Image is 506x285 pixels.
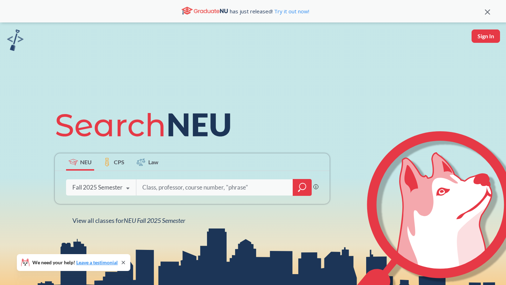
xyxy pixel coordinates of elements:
button: Sign In [472,29,500,43]
a: Try it out now! [273,8,309,15]
span: has just released! [230,7,309,15]
span: NEU Fall 2025 Semester [124,217,185,224]
span: Law [148,158,158,166]
svg: magnifying glass [298,183,306,192]
span: We need your help! [32,260,118,265]
a: sandbox logo [7,29,24,53]
span: CPS [114,158,124,166]
img: sandbox logo [7,29,24,51]
span: NEU [80,158,92,166]
div: magnifying glass [293,179,312,196]
a: Leave a testimonial [76,259,118,265]
div: Fall 2025 Semester [72,184,123,191]
span: View all classes for [72,217,185,224]
input: Class, professor, course number, "phrase" [142,180,288,195]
